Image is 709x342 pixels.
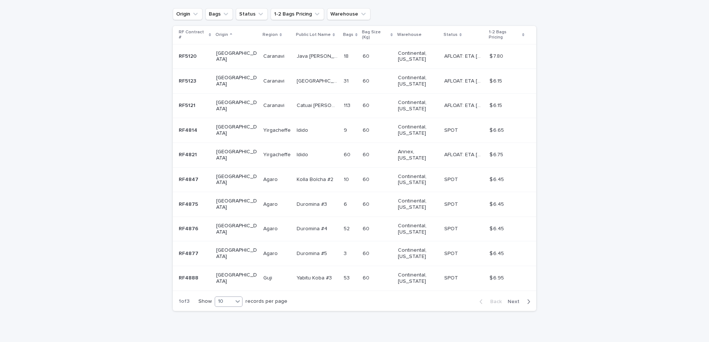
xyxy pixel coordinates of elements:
[173,118,536,143] tr: RF4814RF4814 [GEOGRAPHIC_DATA]YirgacheffeYirgacheffe IdidoIdido 99 6060 Continental, [US_STATE] S...
[489,274,505,281] p: $ 6.95
[263,52,286,60] p: Caranavi
[489,200,505,208] p: $ 6.45
[444,52,485,60] p: AFLOAT: ETA 10-15-2025
[489,101,504,109] p: $ 6.15
[363,175,371,183] p: 60
[344,200,349,208] p: 6
[245,298,287,305] p: records per page
[179,175,200,183] p: RF4847
[489,224,505,232] p: $ 6.45
[444,200,459,208] p: SPOT
[263,101,286,109] p: Caranavi
[173,241,536,266] tr: RF4877RF4877 [GEOGRAPHIC_DATA]AgaroAgaro Duromina #5Duromina #5 33 6060 Continental, [US_STATE] S...
[173,217,536,241] tr: RF4876RF4876 [GEOGRAPHIC_DATA]AgaroAgaro Duromina #4Duromina #4 5252 6060 Continental, [US_STATE]...
[474,298,505,305] button: Back
[179,52,198,60] p: RF5120
[179,200,199,208] p: RF4875
[263,274,274,281] p: Guji
[297,101,339,109] p: Catuai [PERSON_NAME]
[263,126,292,134] p: Yirgacheffe
[179,77,198,84] p: RF5123
[489,52,505,60] p: $ 7.80
[297,200,329,208] p: Duromina #3
[443,31,458,39] p: Status
[363,126,371,134] p: 60
[271,8,324,20] button: 1-2 Bags Pricing
[263,31,278,39] p: Region
[216,100,257,112] p: [GEOGRAPHIC_DATA]
[173,8,202,20] button: Origin
[363,274,371,281] p: 60
[344,77,350,84] p: 31
[444,224,459,232] p: SPOT
[173,292,195,311] p: 1 of 3
[363,77,371,84] p: 60
[216,247,257,260] p: [GEOGRAPHIC_DATA]
[397,31,422,39] p: Warehouse
[297,175,335,183] p: Kolla Bolcha #2
[263,249,279,257] p: Agaro
[363,200,371,208] p: 60
[216,75,257,87] p: [GEOGRAPHIC_DATA]
[173,142,536,167] tr: RF4821RF4821 [GEOGRAPHIC_DATA]YirgacheffeYirgacheffe IdidoIdido 6060 6060 Annex, [US_STATE] AFLOA...
[444,77,485,84] p: AFLOAT: ETA 10-15-2025
[343,31,353,39] p: Bags
[198,298,212,305] p: Show
[179,224,200,232] p: RF4876
[296,31,331,39] p: Public Lot Name
[173,69,536,94] tr: RF5123RF5123 [GEOGRAPHIC_DATA]CaranaviCaranavi [GEOGRAPHIC_DATA][GEOGRAPHIC_DATA] 3131 6060 Conti...
[444,150,485,158] p: AFLOAT: ETA 09-28-2025
[297,77,339,84] p: [GEOGRAPHIC_DATA]
[489,77,504,84] p: $ 6.15
[444,274,459,281] p: SPOT
[179,249,200,257] p: RF4877
[297,274,333,281] p: Yabitu Koba #3
[173,44,536,69] tr: RF5120RF5120 [GEOGRAPHIC_DATA]CaranaviCaranavi Java [PERSON_NAME]Java [PERSON_NAME] 1818 6060 Con...
[216,50,257,63] p: [GEOGRAPHIC_DATA]
[216,223,257,235] p: [GEOGRAPHIC_DATA]
[363,150,371,158] p: 60
[215,298,233,305] div: 10
[173,167,536,192] tr: RF4847RF4847 [GEOGRAPHIC_DATA]AgaroAgaro Kolla Bolcha #2Kolla Bolcha #2 1010 6060 Continental, [U...
[205,8,233,20] button: Bags
[344,274,351,281] p: 53
[216,124,257,137] p: [GEOGRAPHIC_DATA]
[263,150,292,158] p: Yirgacheffe
[444,101,485,109] p: AFLOAT: ETA 10-15-2025
[486,299,502,304] span: Back
[216,198,257,211] p: [GEOGRAPHIC_DATA]
[344,150,352,158] p: 60
[363,249,371,257] p: 60
[173,93,536,118] tr: RF5121RF5121 [GEOGRAPHIC_DATA]CaranaviCaranavi Catuai [PERSON_NAME]Catuai [PERSON_NAME] 113113 60...
[363,52,371,60] p: 60
[344,224,351,232] p: 52
[344,52,350,60] p: 18
[236,8,268,20] button: Status
[179,150,198,158] p: RF4821
[216,272,257,285] p: [GEOGRAPHIC_DATA]
[297,249,329,257] p: Duromina #5
[263,224,279,232] p: Agaro
[297,150,310,158] p: Idido
[215,31,228,39] p: Origin
[297,52,339,60] p: Java [PERSON_NAME]
[179,274,200,281] p: RF4888
[444,126,459,134] p: SPOT
[505,298,536,305] button: Next
[444,175,459,183] p: SPOT
[489,150,505,158] p: $ 6.75
[344,175,350,183] p: 10
[179,126,199,134] p: RF4814
[216,149,257,161] p: [GEOGRAPHIC_DATA]
[216,174,257,186] p: [GEOGRAPHIC_DATA]
[173,266,536,291] tr: RF4888RF4888 [GEOGRAPHIC_DATA]GujiGuji Yabitu Koba #3Yabitu Koba #3 5353 6060 Continental, [US_ST...
[363,101,371,109] p: 60
[297,224,329,232] p: Duromina #4
[508,299,524,304] span: Next
[362,28,389,42] p: Bag Size (Kg)
[489,126,505,134] p: $ 6.65
[344,101,352,109] p: 113
[444,249,459,257] p: SPOT
[263,175,279,183] p: Agaro
[297,126,310,134] p: Idido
